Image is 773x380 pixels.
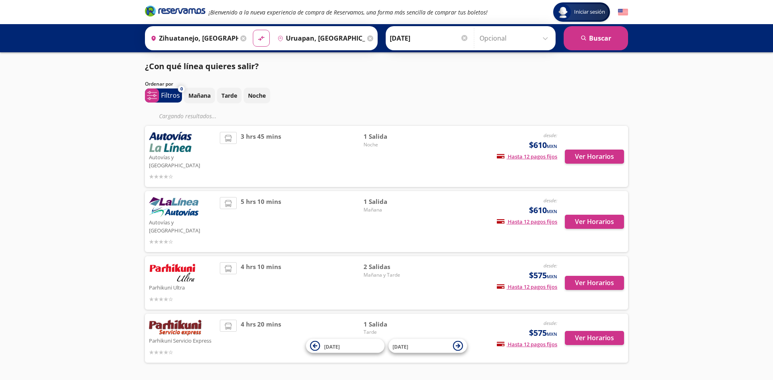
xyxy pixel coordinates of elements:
em: Cargando resultados ... [159,112,217,120]
button: Buscar [564,26,628,50]
a: Brand Logo [145,5,205,19]
p: Tarde [221,91,237,100]
em: desde: [544,262,557,269]
i: Brand Logo [145,5,205,17]
button: Ver Horarios [565,331,624,345]
p: Ordenar por [145,80,173,88]
span: 0 [180,86,183,92]
button: Tarde [217,88,242,103]
span: $575 [529,327,557,339]
button: [DATE] [306,339,384,353]
span: 5 hrs 10 mins [241,197,281,246]
img: Autovías y La Línea [149,132,192,152]
span: 1 Salida [364,197,420,206]
span: 1 Salida [364,132,420,141]
span: Hasta 12 pagos fijos [497,283,557,290]
input: Buscar Origen [147,28,238,48]
p: Noche [248,91,266,100]
input: Buscar Destino [274,28,365,48]
p: Mañana [188,91,211,100]
small: MXN [547,331,557,337]
button: Mañana [184,88,215,103]
small: MXN [547,143,557,149]
em: desde: [544,320,557,327]
button: Ver Horarios [565,215,624,229]
p: Autovías y [GEOGRAPHIC_DATA] [149,217,216,234]
span: Hasta 12 pagos fijos [497,218,557,225]
img: Parhikuni Servicio Express [149,320,201,336]
span: Mañana [364,206,420,214]
span: 4 hrs 20 mins [241,320,281,357]
span: Hasta 12 pagos fijos [497,153,557,160]
span: 4 hrs 10 mins [241,262,281,304]
span: Tarde [364,329,420,336]
span: Noche [364,141,420,148]
span: [DATE] [324,343,340,350]
em: ¡Bienvenido a la nueva experiencia de compra de Reservamos, una forma más sencilla de comprar tus... [209,8,488,16]
button: Ver Horarios [565,276,624,290]
span: Iniciar sesión [571,8,608,16]
p: Filtros [161,90,180,100]
p: Parhikuni Servicio Express [149,335,216,345]
button: 0Filtros [145,88,182,103]
em: desde: [544,132,557,139]
small: MXN [547,208,557,214]
input: Opcional [480,28,552,48]
span: 1 Salida [364,320,420,329]
span: 3 hrs 45 mins [241,132,281,181]
span: $610 [529,139,557,151]
input: Elegir Fecha [390,28,469,48]
small: MXN [547,273,557,279]
span: 2 Salidas [364,262,420,271]
span: $575 [529,269,557,281]
p: ¿Con qué línea quieres salir? [145,60,259,72]
p: Parhikuni Ultra [149,282,216,292]
img: Autovías y La Línea [149,197,198,217]
button: Noche [244,88,270,103]
button: English [618,7,628,17]
button: [DATE] [389,339,467,353]
span: Hasta 12 pagos fijos [497,341,557,348]
img: Parhikuni Ultra [149,262,196,282]
button: Ver Horarios [565,150,624,164]
span: [DATE] [393,343,408,350]
em: desde: [544,197,557,204]
span: Mañana y Tarde [364,271,420,279]
span: $610 [529,204,557,216]
p: Autovías y [GEOGRAPHIC_DATA] [149,152,216,169]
